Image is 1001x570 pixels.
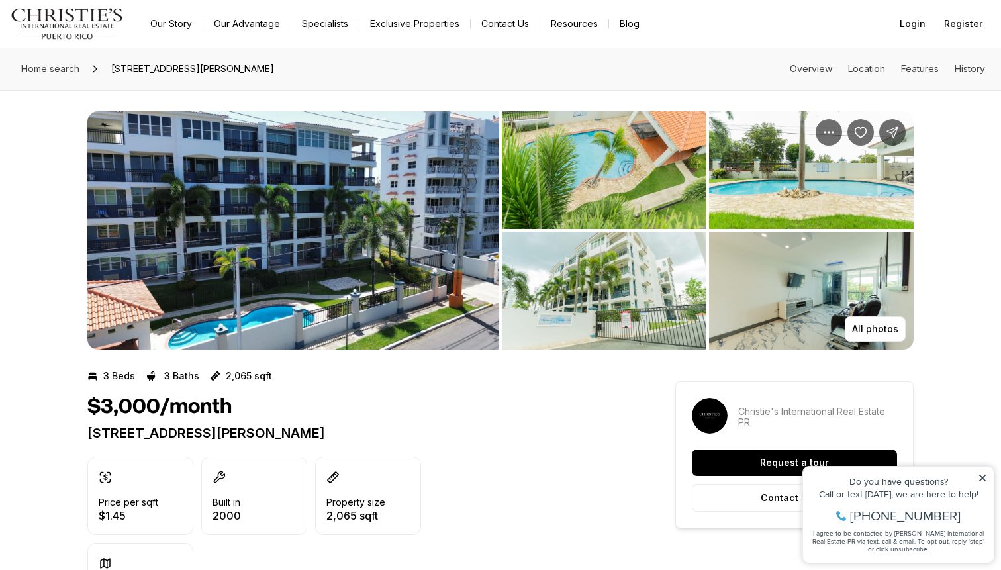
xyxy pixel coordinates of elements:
[502,111,706,229] button: View image gallery
[879,119,906,146] button: Share Property: 412 CAMBIJA #404
[847,119,874,146] button: Save Property: 412 CAMBIJA #404
[692,484,897,512] button: Contact agent
[502,232,706,350] button: View image gallery
[790,63,832,74] a: Skip to: Overview
[738,406,897,428] p: Christie's International Real Estate PR
[99,497,158,508] p: Price per sqft
[900,19,926,29] span: Login
[502,111,914,350] li: 2 of 7
[87,395,232,420] h1: $3,000/month
[213,510,241,521] p: 2000
[709,232,914,350] button: View image gallery
[848,63,885,74] a: Skip to: Location
[359,15,470,33] a: Exclusive Properties
[103,371,135,381] p: 3 Beds
[709,111,914,229] button: View image gallery
[760,457,829,468] p: Request a tour
[845,316,906,342] button: All photos
[540,15,608,33] a: Resources
[944,19,982,29] span: Register
[54,62,165,75] span: [PHONE_NUMBER]
[106,58,279,79] span: [STREET_ADDRESS][PERSON_NAME]
[87,111,499,350] button: View image gallery
[14,30,191,39] div: Do you have questions?
[790,64,985,74] nav: Page section menu
[761,493,828,503] p: Contact agent
[291,15,359,33] a: Specialists
[955,63,985,74] a: Skip to: History
[11,8,124,40] img: logo
[99,510,158,521] p: $1.45
[213,497,240,508] p: Built in
[87,111,499,350] li: 1 of 7
[901,63,939,74] a: Skip to: Features
[87,111,914,350] div: Listing Photos
[17,81,189,107] span: I agree to be contacted by [PERSON_NAME] International Real Estate PR via text, call & email. To ...
[226,371,272,381] p: 2,065 sqft
[892,11,933,37] button: Login
[609,15,650,33] a: Blog
[87,425,628,441] p: [STREET_ADDRESS][PERSON_NAME]
[852,324,898,334] p: All photos
[14,42,191,52] div: Call or text [DATE], we are here to help!
[16,58,85,79] a: Home search
[164,371,199,381] p: 3 Baths
[816,119,842,146] button: Property options
[936,11,990,37] button: Register
[326,497,385,508] p: Property size
[140,15,203,33] a: Our Story
[326,510,385,521] p: 2,065 sqft
[21,63,79,74] span: Home search
[471,15,540,33] button: Contact Us
[692,450,897,476] button: Request a tour
[203,15,291,33] a: Our Advantage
